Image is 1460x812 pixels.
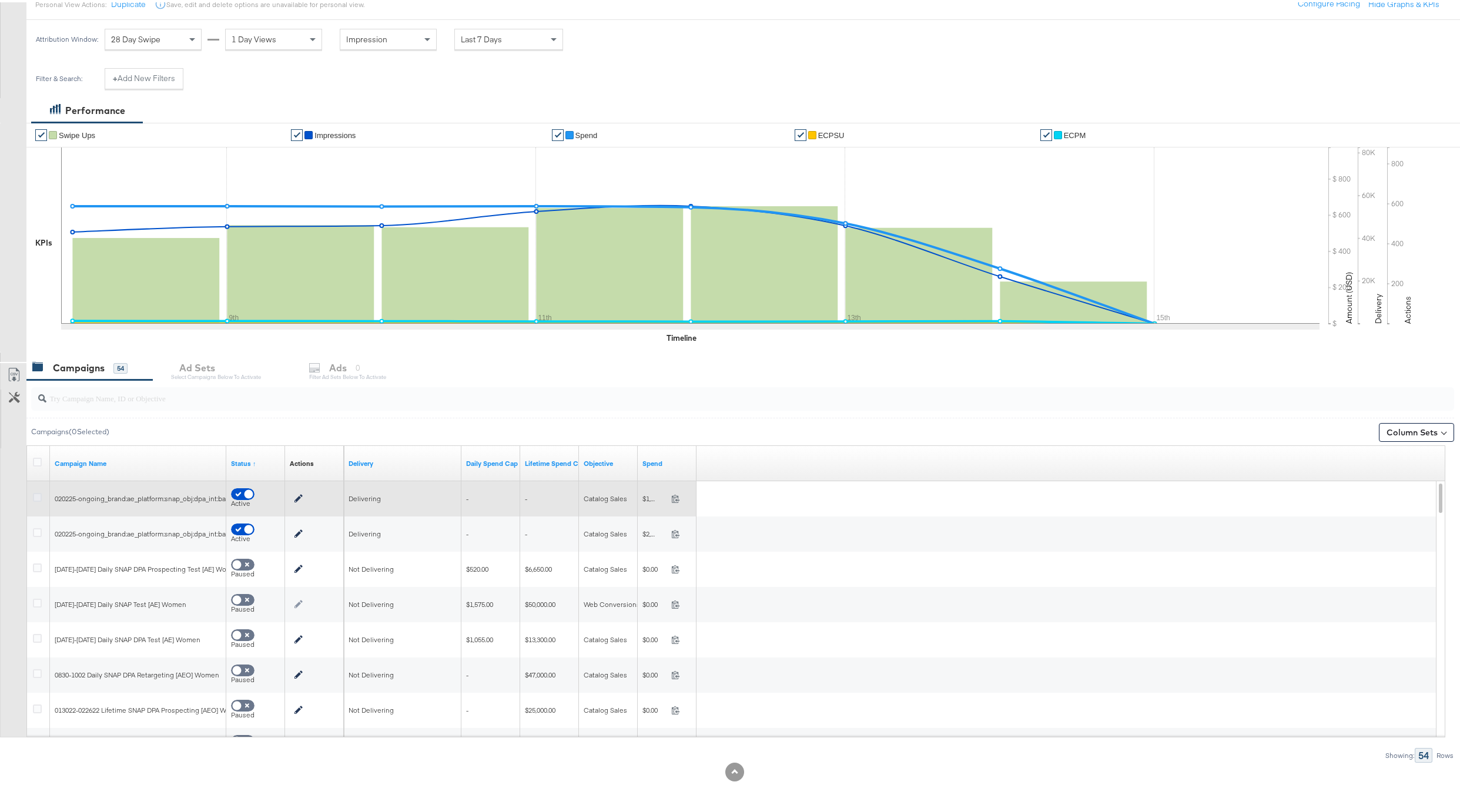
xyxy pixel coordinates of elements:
[55,562,240,571] span: [DATE]-[DATE] Daily SNAP DPA Prospecting Test [AE] Women
[584,492,627,501] span: Catalog Sales
[667,330,696,341] div: Timeline
[113,361,128,371] div: 54
[231,567,280,576] div: Paused
[35,33,99,41] div: Attribution Window:
[1385,749,1415,757] div: Showing:
[584,457,633,466] a: Your campaign's objective.
[1415,746,1432,760] div: 54
[55,668,219,677] span: 0830-1002 Daily SNAP DPA Retargeting [AEO] Women
[349,668,457,677] div: Not Delivering
[466,668,468,677] span: -
[1436,749,1454,757] div: Rows
[231,637,280,647] div: Paused
[1344,270,1354,321] text: Amount (USD)
[525,492,527,501] span: -
[525,562,552,571] span: $6,650.00
[642,633,667,642] span: $0.00
[818,129,845,137] span: eCPSU
[349,457,457,466] a: Reflects the ability of your Ad Campaign to achieve delivery based on ad states, schedule and bud...
[575,129,598,137] span: Spend
[105,66,183,87] button: +Add New Filters
[642,562,667,571] span: $0.00
[525,703,555,712] span: $25,000.00
[525,668,555,677] span: $47,000.00
[584,598,640,606] span: Web Conversions
[466,562,488,571] span: $520.00
[35,235,52,246] div: KPIs
[53,359,105,373] div: Campaigns
[111,32,160,42] span: 28 Day Swipe
[349,562,457,572] div: Not Delivering
[35,72,83,80] div: Filter & Search:
[231,708,280,717] div: Paused
[55,703,245,712] span: 013022-022622 Lifetime SNAP DPA Prospecting [AEO] Women
[1373,291,1384,321] text: Delivery
[795,127,806,139] a: ✔
[314,129,356,137] span: Impressions
[65,102,125,115] div: Performance
[349,633,457,642] div: Not Delivering
[231,532,280,541] div: Active
[291,127,303,139] a: ✔
[466,492,468,501] span: -
[290,457,314,466] div: Actions
[231,602,280,612] div: Paused
[55,457,222,466] a: Your campaign name.
[113,71,118,82] strong: +
[1064,129,1086,137] span: eCPM
[584,633,627,642] span: Catalog Sales
[35,127,47,139] a: ✔
[290,457,314,466] a: Actions for the Campaign.
[1040,127,1052,139] a: ✔
[349,703,457,713] div: Not Delivering
[231,457,280,466] a: Shows the current state of your Ad Campaign.
[55,633,200,642] span: [DATE]-[DATE] Daily SNAP DPA Test [AE] Women
[642,492,667,501] span: $1,446.96
[1379,421,1454,439] button: Column Sets
[349,492,457,501] div: Delivering
[231,673,280,682] div: Paused
[461,32,502,42] span: Last 7 Days
[525,457,586,466] a: The campaign lifetime spend cap is an overall limit on the amount of money your campaign can spen...
[642,598,667,606] span: $0.00
[46,380,1321,403] input: Try Campaign Name, ID or Objective
[232,32,276,42] span: 1 Day Views
[584,668,627,677] span: Catalog Sales
[466,633,493,642] span: $1,055.00
[642,668,667,677] span: $0.00
[642,703,667,712] span: $0.00
[349,598,457,607] div: Not Delivering
[466,527,468,536] span: -
[525,527,527,536] span: -
[55,527,357,536] span: 020225-ongoing_brand:ae_platform:snap_obj:dpa_int:bau_aud:pros_gender:[DEMOGRAPHIC_DATA]
[584,527,627,536] span: Catalog Sales
[466,703,468,712] span: -
[552,127,564,139] a: ✔
[231,496,280,506] div: Active
[466,457,518,466] a: The maximum amount you're willing to spend on your ads, on average each day.
[349,527,457,536] div: Delivering
[642,457,692,466] a: The total amount spent to date.
[55,492,352,501] span: 020225-ongoing_brand:ae_platform:snap_obj:dpa_int:bau_aud:rtg_gender:[DEMOGRAPHIC_DATA]
[55,598,186,606] span: [DATE]-[DATE] Daily SNAP Test [AE] Women
[642,527,667,536] span: $2,655.98
[1402,294,1413,321] text: Actions
[525,598,555,606] span: $50,000.00
[584,562,627,571] span: Catalog Sales
[346,32,387,42] span: Impression
[31,424,109,435] div: Campaigns ( 0 Selected)
[584,703,627,712] span: Catalog Sales
[525,633,555,642] span: $13,300.00
[466,598,493,606] span: $1,575.00
[59,129,95,137] span: Swipe Ups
